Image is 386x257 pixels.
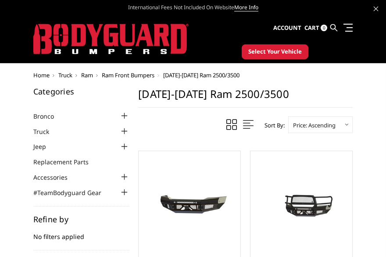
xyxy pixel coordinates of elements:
[33,24,189,54] img: BODYGUARD BUMPERS
[33,112,65,121] a: Bronco
[33,71,50,79] a: Home
[33,87,130,95] h5: Categories
[321,25,327,31] span: 0
[253,179,350,225] img: 2019-2026 Ram 2500-3500 - FT Series - Extreme Front Bumper
[260,119,285,132] label: Sort By:
[253,153,350,251] a: 2019-2026 Ram 2500-3500 - FT Series - Extreme Front Bumper 2019-2026 Ram 2500-3500 - FT Series - ...
[163,71,239,79] span: [DATE]-[DATE] Ram 2500/3500
[304,24,319,32] span: Cart
[33,215,130,223] h5: Refine by
[248,47,302,56] span: Select Your Vehicle
[33,188,112,197] a: #TeamBodyguard Gear
[273,16,301,40] a: Account
[242,44,308,59] button: Select Your Vehicle
[58,71,72,79] a: Truck
[141,153,238,251] a: 2019-2025 Ram 2500-3500 - FT Series - Base Front Bumper
[234,4,258,11] a: More Info
[33,127,60,136] a: Truck
[81,71,93,79] a: Ram
[33,173,79,182] a: Accessories
[33,157,100,167] a: Replacement Parts
[138,87,353,108] h1: [DATE]-[DATE] Ram 2500/3500
[102,71,154,79] a: Ram Front Bumpers
[141,179,238,225] img: 2019-2025 Ram 2500-3500 - FT Series - Base Front Bumper
[304,16,327,40] a: Cart 0
[273,24,301,32] span: Account
[33,215,130,250] div: No filters applied
[33,142,57,151] a: Jeep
